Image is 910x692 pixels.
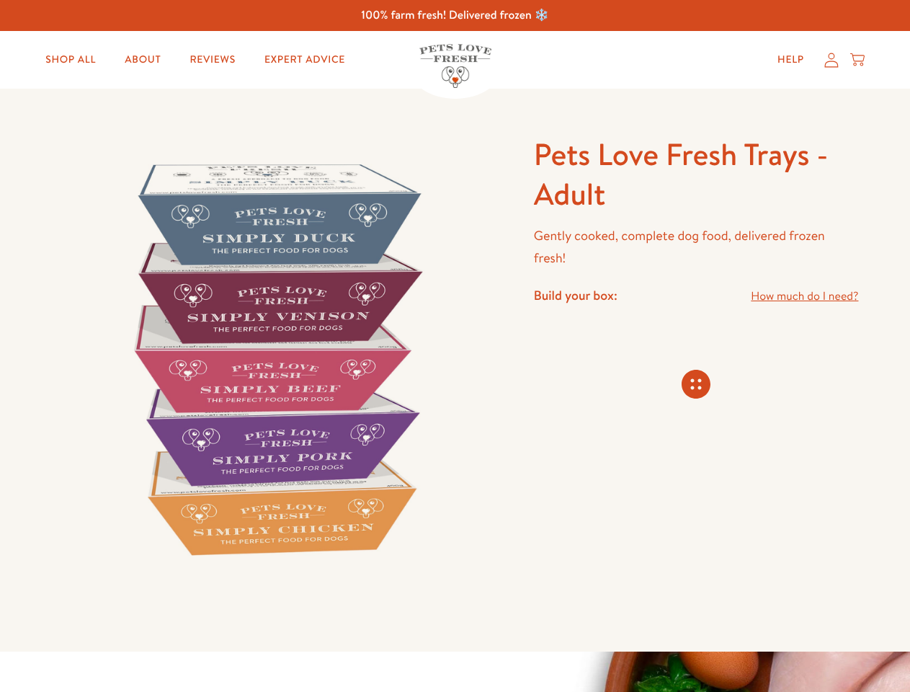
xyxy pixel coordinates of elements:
[178,45,246,74] a: Reviews
[52,135,499,582] img: Pets Love Fresh Trays - Adult
[682,370,710,399] svg: Connecting store
[253,45,357,74] a: Expert Advice
[534,135,859,213] h1: Pets Love Fresh Trays - Adult
[34,45,107,74] a: Shop All
[534,287,617,303] h4: Build your box:
[419,44,491,88] img: Pets Love Fresh
[534,225,859,269] p: Gently cooked, complete dog food, delivered frozen fresh!
[113,45,172,74] a: About
[766,45,816,74] a: Help
[751,287,858,306] a: How much do I need?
